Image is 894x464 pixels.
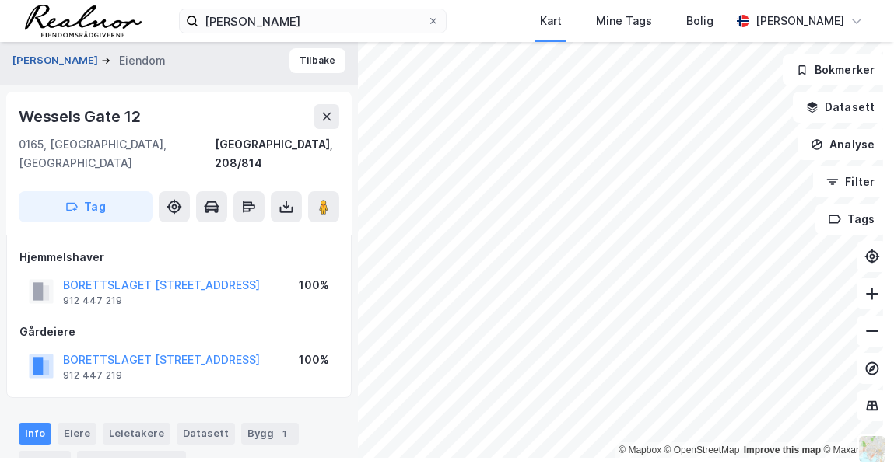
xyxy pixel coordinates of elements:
div: 100% [299,351,329,369]
button: Tilbake [289,48,345,73]
div: Kart [540,12,562,30]
button: Tags [815,204,888,235]
button: Datasett [793,92,888,123]
div: [GEOGRAPHIC_DATA], 208/814 [215,135,339,173]
button: Analyse [798,129,888,160]
div: Eiere [58,423,96,445]
div: 1 [277,426,293,441]
div: Kontrollprogram for chat [816,389,894,464]
div: 912 447 219 [63,369,122,382]
div: Hjemmelshaver [19,248,338,267]
div: Datasett [177,423,235,445]
button: Tag [19,191,153,222]
div: 100% [299,276,329,295]
div: Mine Tags [596,12,652,30]
iframe: Chat Widget [816,389,894,464]
div: [PERSON_NAME] [756,12,844,30]
a: Mapbox [619,445,661,455]
a: Improve this map [744,445,821,455]
div: Wessels Gate 12 [19,104,144,129]
input: Søk på adresse, matrikkel, gårdeiere, leietakere eller personer [198,9,427,33]
div: Gårdeiere [19,323,338,341]
a: OpenStreetMap [664,445,740,455]
div: Bolig [686,12,713,30]
div: Leietakere [103,423,170,445]
div: 0165, [GEOGRAPHIC_DATA], [GEOGRAPHIC_DATA] [19,135,215,173]
div: Eiendom [119,51,166,70]
button: Bokmerker [783,54,888,85]
div: Bygg [241,423,299,445]
div: Info [19,423,51,445]
button: [PERSON_NAME] [12,53,101,68]
button: Filter [813,166,888,197]
div: 912 447 219 [63,295,122,307]
img: realnor-logo.934646d98de889bb5806.png [25,5,142,37]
